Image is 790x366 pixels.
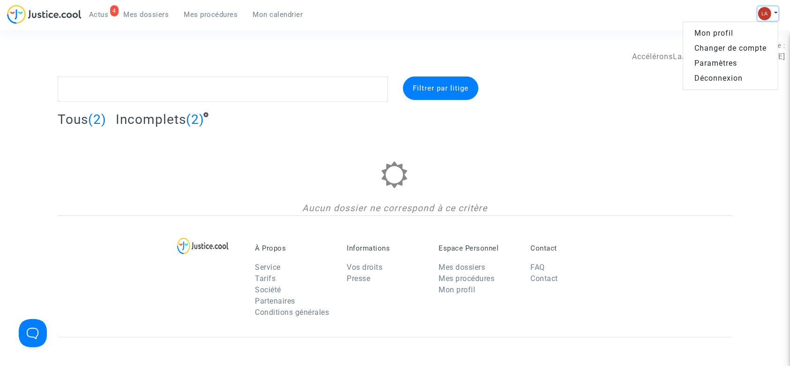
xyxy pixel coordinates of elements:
span: Tous [58,112,88,127]
a: Mon profil [683,26,778,41]
a: Mon calendrier [246,8,311,22]
span: (2) [186,112,204,127]
p: À Propos [255,244,333,252]
a: Presse [347,274,370,283]
span: Actus [89,10,109,19]
a: Déconnexion [683,71,778,86]
a: 4Actus [82,8,116,22]
div: Aucun dossier ne correspond à ce critère [58,202,732,215]
p: Informations [347,244,425,252]
a: Tarifs [255,274,276,283]
span: Incomplets [116,112,186,127]
a: Paramètres [683,56,778,71]
span: Filtrer par litige [413,84,469,92]
img: logo-lg.svg [177,237,229,254]
span: Mon calendrier [253,10,303,19]
a: Changer de compte [683,41,778,56]
img: 3f9b7d9779f7b0ffc2b90d026f0682a9 [758,7,771,20]
p: Contact [530,244,608,252]
img: jc-logo.svg [7,5,82,24]
a: Conditions générales [255,308,329,317]
a: Vos droits [347,263,382,272]
a: FAQ [530,263,545,272]
a: Service [255,263,281,272]
span: Mes procédures [184,10,238,19]
span: (2) [88,112,106,127]
a: Partenaires [255,297,295,305]
a: Mes dossiers [116,8,177,22]
a: Mes procédures [177,8,246,22]
a: Mes procédures [439,274,494,283]
div: 4 [110,5,119,16]
a: Société [255,285,281,294]
a: Mon profil [439,285,475,294]
span: Mes dossiers [124,10,169,19]
a: Contact [530,274,558,283]
p: Espace Personnel [439,244,516,252]
iframe: Help Scout Beacon - Open [19,319,47,347]
a: Mes dossiers [439,263,485,272]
